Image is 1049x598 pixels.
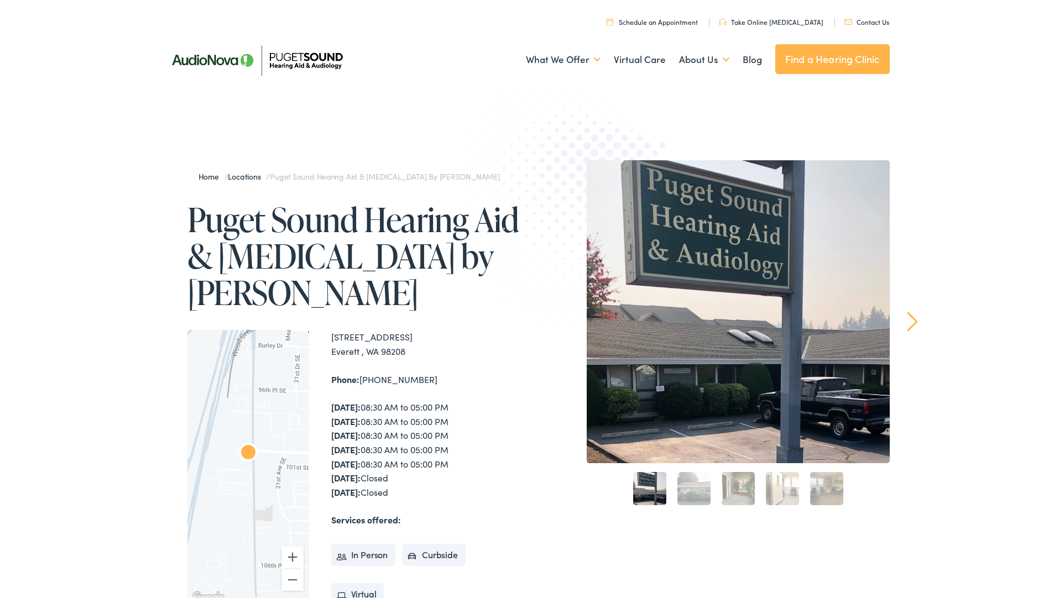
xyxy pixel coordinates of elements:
[281,546,304,568] button: Zoom in
[614,39,666,80] a: Virtual Care
[743,39,762,80] a: Blog
[719,17,823,27] a: Take Online [MEDICAL_DATA]
[766,472,799,505] a: 4
[775,44,890,74] a: Find a Hearing Clinic
[331,330,525,358] div: [STREET_ADDRESS] Everett , WA 98208
[199,171,500,182] span: / /
[228,171,266,182] a: Locations
[402,544,466,566] li: Curbside
[281,569,304,591] button: Zoom out
[607,17,698,27] a: Schedule an Appointment
[187,201,525,311] h1: Puget Sound Hearing Aid & [MEDICAL_DATA] by [PERSON_NAME]
[270,171,499,182] span: Puget Sound Hearing Aid & [MEDICAL_DATA] by [PERSON_NAME]
[607,18,613,25] img: utility icon
[722,472,755,505] a: 3
[331,429,361,441] strong: [DATE]:
[331,443,361,455] strong: [DATE]:
[199,171,225,182] a: Home
[526,39,601,80] a: What We Offer
[331,513,401,526] strong: Services offered:
[679,39,729,80] a: About Us
[331,415,361,427] strong: [DATE]:
[331,544,396,566] li: In Person
[231,436,266,471] div: Puget Sound Hearing Aid &#038; Audiology by AudioNova
[810,472,843,505] a: 5
[677,472,711,505] a: 2
[719,19,727,25] img: utility icon
[331,400,525,499] div: 08:30 AM to 05:00 PM 08:30 AM to 05:00 PM 08:30 AM to 05:00 PM 08:30 AM to 05:00 PM 08:30 AM to 0...
[331,471,361,484] strong: [DATE]:
[331,401,361,413] strong: [DATE]:
[633,472,666,505] a: 1
[844,17,889,27] a: Contact Us
[331,373,525,387] div: [PHONE_NUMBER]
[331,458,361,470] strong: [DATE]:
[331,486,361,498] strong: [DATE]:
[844,19,852,25] img: utility icon
[907,312,917,332] a: Next
[331,373,359,385] strong: Phone:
